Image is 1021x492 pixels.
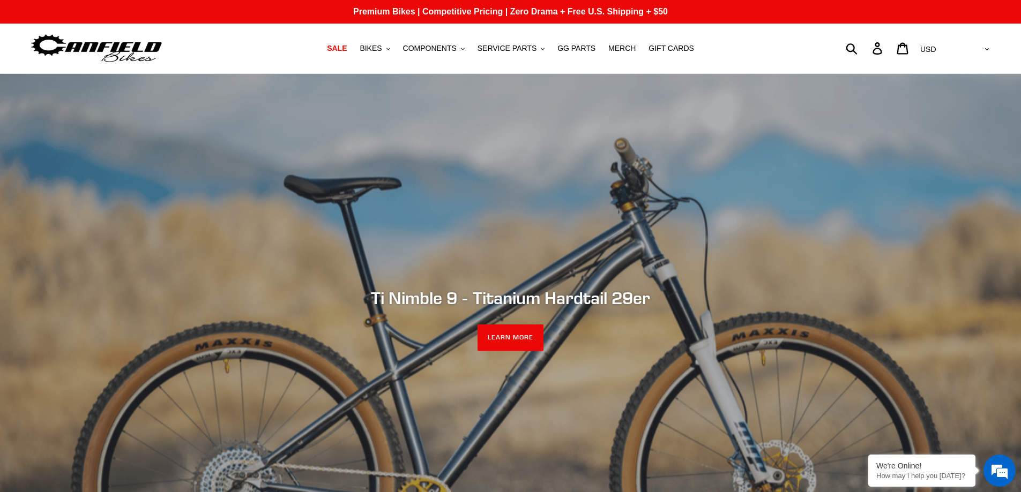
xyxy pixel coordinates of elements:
[29,32,163,65] img: Canfield Bikes
[354,41,395,56] button: BIKES
[557,44,595,53] span: GG PARTS
[478,44,536,53] span: SERVICE PARTS
[552,41,601,56] a: GG PARTS
[852,36,879,60] input: Search
[472,41,550,56] button: SERVICE PARTS
[876,461,967,470] div: We're Online!
[403,44,457,53] span: COMPONENTS
[219,288,803,308] h2: Ti Nimble 9 - Titanium Hardtail 29er
[608,44,636,53] span: MERCH
[398,41,470,56] button: COMPONENTS
[649,44,694,53] span: GIFT CARDS
[360,44,382,53] span: BIKES
[603,41,641,56] a: MERCH
[327,44,347,53] span: SALE
[322,41,352,56] a: SALE
[478,324,543,351] a: LEARN MORE
[876,472,967,480] p: How may I help you today?
[643,41,699,56] a: GIFT CARDS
